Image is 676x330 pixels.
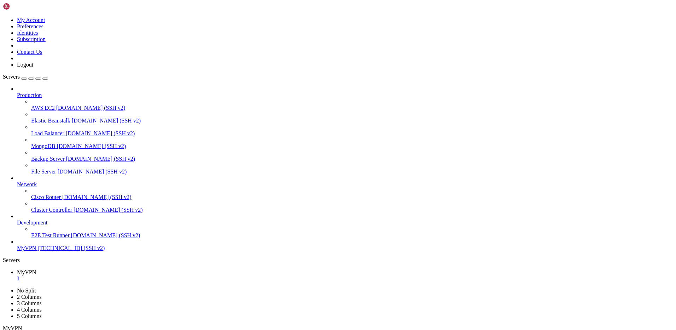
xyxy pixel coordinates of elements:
[17,269,36,275] span: MyVPN
[3,74,48,80] a: Servers
[31,156,65,162] span: Backup Server
[3,257,673,263] div: Servers
[31,118,70,124] span: Elastic Beanstalk
[3,51,584,57] x-row: root@ruvds-ktf4l:~#
[31,149,673,162] li: Backup Server [DOMAIN_NAME] (SSH v2)
[31,226,673,239] li: E2E Test Runner [DOMAIN_NAME] (SSH v2)
[31,105,55,111] span: AWS EC2
[31,200,673,213] li: Cluster Controller [DOMAIN_NAME] (SSH v2)
[17,30,38,36] a: Identities
[3,21,584,27] x-row: the exact distribution terms for each program are described in the
[3,27,584,33] x-row: individual files in /usr/share/doc/*/copyright.
[17,288,36,294] a: No Split
[17,269,673,282] a: MyVPN
[31,105,673,111] a: AWS EC2 [DOMAIN_NAME] (SSH v2)
[57,143,126,149] span: [DOMAIN_NAME] (SSH v2)
[31,137,673,149] li: MongoDB [DOMAIN_NAME] (SSH v2)
[31,98,673,111] li: AWS EC2 [DOMAIN_NAME] (SSH v2)
[31,194,673,200] a: Cisco Router [DOMAIN_NAME] (SSH v2)
[17,213,673,239] li: Development
[17,245,36,251] span: MyVPN
[17,62,33,68] a: Logout
[31,232,70,238] span: E2E Test Runner
[74,207,143,213] span: [DOMAIN_NAME] (SSH v2)
[66,130,135,136] span: [DOMAIN_NAME] (SSH v2)
[37,245,105,251] span: [TECHNICAL_ID] (SSH v2)
[31,162,673,175] li: File Server [DOMAIN_NAME] (SSH v2)
[17,175,673,213] li: Network
[31,169,56,175] span: File Server
[31,111,673,124] li: Elastic Beanstalk [DOMAIN_NAME] (SSH v2)
[17,86,673,175] li: Production
[17,92,42,98] span: Production
[72,118,141,124] span: [DOMAIN_NAME] (SSH v2)
[3,39,584,45] x-row: Debian GNU/Linux comes with ABSOLUTELY NO WARRANTY, to the extent
[3,45,584,51] x-row: permitted by applicable law.
[31,124,673,137] li: Load Balancer [DOMAIN_NAME] (SSH v2)
[3,3,43,10] img: Shellngn
[3,74,20,80] span: Servers
[17,181,673,188] a: Network
[17,275,673,282] a: 
[17,313,42,319] a: 5 Columns
[31,143,673,149] a: MongoDB [DOMAIN_NAME] (SSH v2)
[31,188,673,200] li: Cisco Router [DOMAIN_NAME] (SSH v2)
[31,194,61,200] span: Cisco Router
[17,220,47,226] span: Development
[63,51,65,57] div: (20, 8)
[17,294,42,300] a: 2 Columns
[31,130,673,137] a: Load Balancer [DOMAIN_NAME] (SSH v2)
[71,232,140,238] span: [DOMAIN_NAME] (SSH v2)
[17,300,42,306] a: 3 Columns
[31,156,673,162] a: Backup Server [DOMAIN_NAME] (SSH v2)
[31,143,55,149] span: MongoDB
[66,156,135,162] span: [DOMAIN_NAME] (SSH v2)
[17,36,46,42] a: Subscription
[17,220,673,226] a: Development
[17,17,45,23] a: My Account
[17,181,37,187] span: Network
[58,169,127,175] span: [DOMAIN_NAME] (SSH v2)
[17,49,42,55] a: Contact Us
[3,15,584,21] x-row: The programs included with the Debian GNU/Linux system are free software;
[62,194,132,200] span: [DOMAIN_NAME] (SSH v2)
[31,207,673,213] a: Cluster Controller [DOMAIN_NAME] (SSH v2)
[17,307,42,313] a: 4 Columns
[31,118,673,124] a: Elastic Beanstalk [DOMAIN_NAME] (SSH v2)
[56,105,126,111] span: [DOMAIN_NAME] (SSH v2)
[17,239,673,251] li: MyVPN [TECHNICAL_ID] (SSH v2)
[3,3,584,9] x-row: Linux ruvds-ktf4l 5.10.0-11-amd64 #1 SMP Debian 5.10.92-1 ([DATE]) x86_64
[17,92,673,98] a: Production
[17,245,673,251] a: MyVPN [TECHNICAL_ID] (SSH v2)
[31,130,64,136] span: Load Balancer
[31,169,673,175] a: File Server [DOMAIN_NAME] (SSH v2)
[17,23,43,29] a: Preferences
[31,232,673,239] a: E2E Test Runner [DOMAIN_NAME] (SSH v2)
[31,207,72,213] span: Cluster Controller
